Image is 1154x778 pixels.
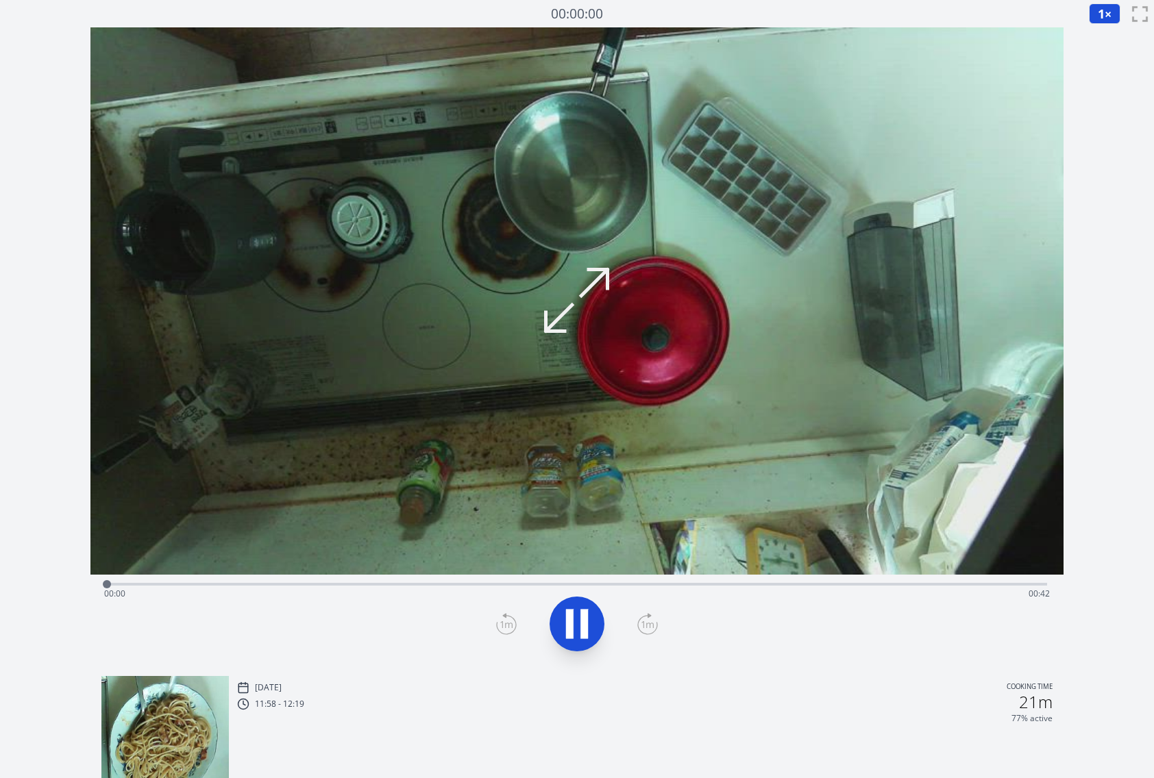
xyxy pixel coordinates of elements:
p: 11:58 - 12:19 [255,699,304,710]
span: 00:42 [1029,588,1050,599]
a: 00:00:00 [551,4,603,24]
p: [DATE] [255,682,282,693]
h2: 21m [1019,694,1053,710]
button: 1× [1089,3,1120,24]
p: Cooking time [1007,681,1053,694]
p: 77% active [1011,713,1053,724]
span: 1 [1098,5,1105,22]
